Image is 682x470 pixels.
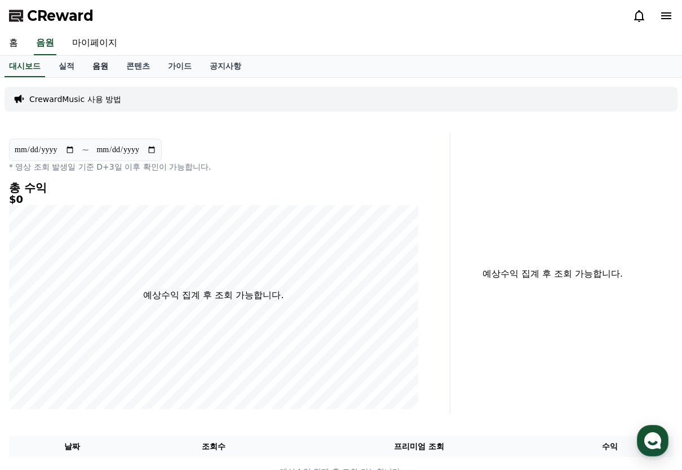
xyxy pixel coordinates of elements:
[3,357,74,385] a: 홈
[174,374,188,383] span: 설정
[82,143,89,157] p: ~
[74,357,145,385] a: 대화
[291,436,546,457] th: 프리미엄 조회
[159,56,201,77] a: 가이드
[9,194,418,205] h5: $0
[117,56,159,77] a: 콘텐츠
[103,375,117,384] span: 대화
[9,7,94,25] a: CReward
[50,56,83,77] a: 실적
[27,7,94,25] span: CReward
[9,181,418,194] h4: 총 수익
[36,374,42,383] span: 홈
[9,161,418,172] p: * 영상 조회 발생일 기준 D+3일 이후 확인이 가능합니다.
[83,56,117,77] a: 음원
[34,32,56,55] a: 음원
[547,436,673,457] th: 수익
[201,56,250,77] a: 공지사항
[5,56,45,77] a: 대시보드
[29,94,121,105] a: CrewardMusic 사용 방법
[459,267,646,281] p: 예상수익 집계 후 조회 가능합니다.
[9,436,135,457] th: 날짜
[143,289,284,302] p: 예상수익 집계 후 조회 가능합니다.
[135,436,291,457] th: 조회수
[145,357,216,385] a: 설정
[63,32,126,55] a: 마이페이지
